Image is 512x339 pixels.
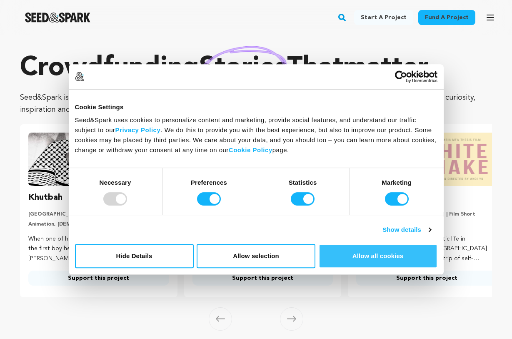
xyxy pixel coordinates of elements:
[20,52,492,85] p: Crowdfunding that .
[191,179,227,186] strong: Preferences
[28,211,169,218] p: [GEOGRAPHIC_DATA], [US_STATE] | Film Short
[354,10,413,25] a: Start a project
[25,13,90,23] a: Seed&Spark Homepage
[28,221,169,228] p: Animation, [DEMOGRAPHIC_DATA]
[356,271,497,286] a: Support this project
[28,133,169,186] img: Khutbah image
[319,244,437,268] button: Allow all cookies
[197,244,315,268] button: Allow selection
[382,225,431,235] a: Show details
[115,126,161,133] a: Privacy Policy
[75,115,437,155] div: Seed&Spark uses cookies to personalize content and marketing, provide social features, and unders...
[28,271,169,286] a: Support this project
[289,179,317,186] strong: Statistics
[28,191,62,204] h3: Khutbah
[192,271,333,286] a: Support this project
[28,234,169,264] p: When one of his prayers comes to life—summoning the first boy he ever loved—a closeted [PERSON_NA...
[418,10,475,25] a: Fund a project
[100,179,131,186] strong: Necessary
[75,244,194,268] button: Hide Details
[229,146,272,153] a: Cookie Policy
[25,13,90,23] img: Seed&Spark Logo Dark Mode
[365,70,437,83] a: Usercentrics Cookiebot - opens in a new window
[199,46,287,91] img: hand sketched image
[20,92,492,116] p: Seed&Spark is where creators and audiences work together to bring incredible new projects to life...
[75,72,84,81] img: logo
[75,102,437,112] div: Cookie Settings
[343,55,426,82] span: matter
[382,179,412,186] strong: Marketing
